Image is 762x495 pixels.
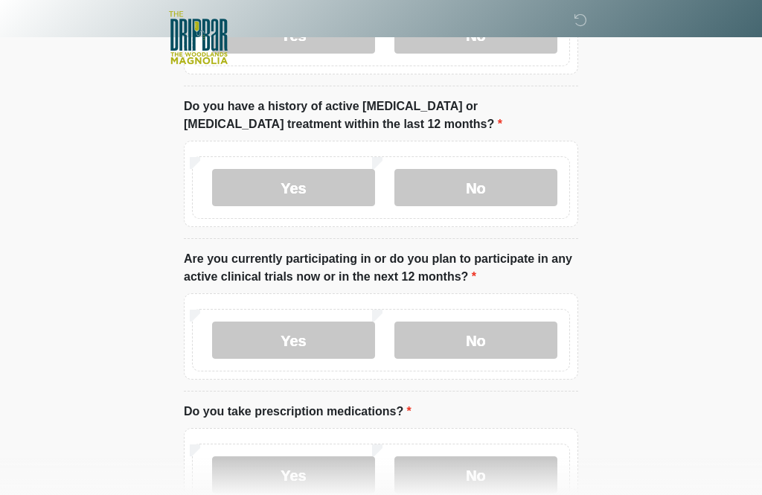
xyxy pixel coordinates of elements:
label: Do you have a history of active [MEDICAL_DATA] or [MEDICAL_DATA] treatment within the last 12 mon... [184,98,578,133]
label: Yes [212,322,375,359]
label: Are you currently participating in or do you plan to participate in any active clinical trials no... [184,250,578,286]
label: No [394,456,557,494]
label: Yes [212,456,375,494]
label: No [394,169,557,206]
label: Yes [212,169,375,206]
label: No [394,322,557,359]
label: Do you take prescription medications? [184,403,412,421]
img: The DripBar - Magnolia Logo [169,11,228,66]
